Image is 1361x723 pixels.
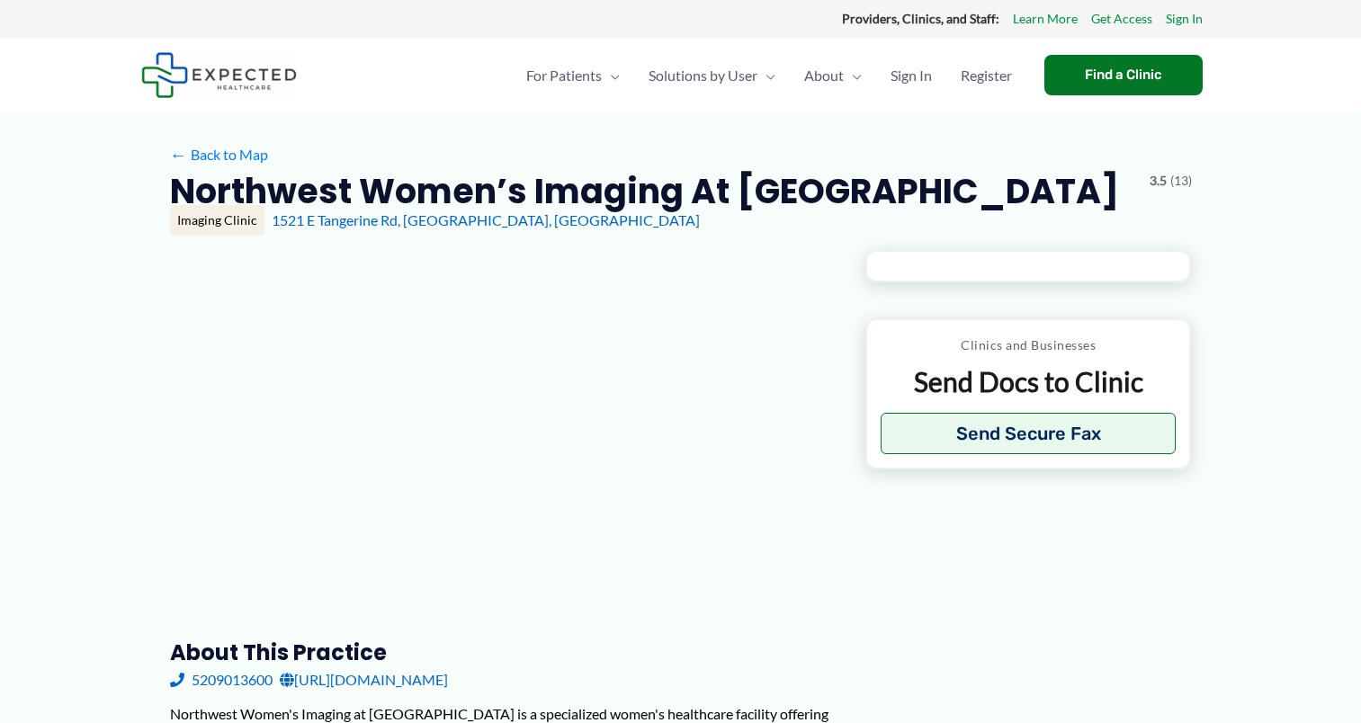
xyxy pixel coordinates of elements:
a: AboutMenu Toggle [790,44,876,107]
a: Sign In [876,44,946,107]
span: Register [961,44,1012,107]
span: Menu Toggle [602,44,620,107]
p: Clinics and Businesses [881,334,1177,357]
a: Register [946,44,1026,107]
span: Menu Toggle [844,44,862,107]
nav: Primary Site Navigation [512,44,1026,107]
a: Learn More [1013,7,1078,31]
a: 1521 E Tangerine Rd, [GEOGRAPHIC_DATA], [GEOGRAPHIC_DATA] [272,211,700,228]
span: Solutions by User [649,44,757,107]
h3: About this practice [170,638,837,666]
span: 3.5 [1150,169,1167,192]
a: Sign In [1166,7,1203,31]
h2: Northwest Women’s Imaging at [GEOGRAPHIC_DATA] [170,169,1119,213]
a: Get Access [1091,7,1152,31]
span: ← [170,146,187,163]
div: Imaging Clinic [170,205,264,236]
img: Expected Healthcare Logo - side, dark font, small [141,52,297,98]
a: Find a Clinic [1044,55,1203,95]
span: About [804,44,844,107]
a: ←Back to Map [170,141,268,168]
a: Solutions by UserMenu Toggle [634,44,790,107]
a: [URL][DOMAIN_NAME] [280,666,448,693]
p: Send Docs to Clinic [881,364,1177,399]
button: Send Secure Fax [881,413,1177,454]
span: Menu Toggle [757,44,775,107]
span: Sign In [891,44,932,107]
a: 5209013600 [170,666,273,693]
span: (13) [1170,169,1192,192]
a: For PatientsMenu Toggle [512,44,634,107]
span: For Patients [526,44,602,107]
strong: Providers, Clinics, and Staff: [842,11,999,26]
